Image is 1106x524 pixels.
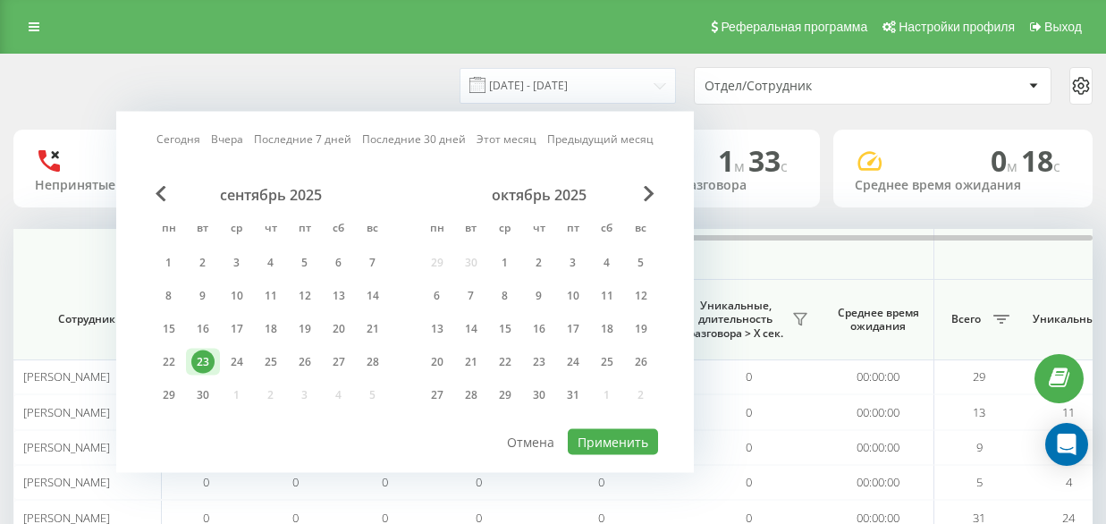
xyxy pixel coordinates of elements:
[561,384,585,407] div: 31
[382,474,388,490] span: 0
[528,284,551,308] div: 9
[325,216,352,243] abbr: суббота
[734,156,748,176] span: м
[259,317,283,341] div: 18
[498,429,565,455] button: Отмена
[823,359,934,394] td: 00:00:00
[186,316,220,342] div: вт 16 сент. 2025 г.
[973,368,985,385] span: 29
[476,474,482,490] span: 0
[322,283,356,309] div: сб 13 сент. 2025 г.
[426,351,449,374] div: 20
[836,306,920,334] span: Среднее время ожидания
[152,382,186,409] div: пн 29 сент. 2025 г.
[157,317,181,341] div: 15
[220,283,254,309] div: ср 10 сент. 2025 г.
[1021,141,1060,180] span: 18
[327,317,350,341] div: 20
[556,316,590,342] div: пт 17 окт. 2025 г.
[943,312,988,326] span: Всего
[254,249,288,276] div: чт 4 сент. 2025 г.
[718,141,748,180] span: 1
[526,216,553,243] abbr: четверг
[362,131,466,148] a: Последние 30 дней
[254,131,351,148] a: Последние 7 дней
[1007,156,1021,176] span: м
[528,317,551,341] div: 16
[186,283,220,309] div: вт 9 сент. 2025 г.
[705,79,918,94] div: Отдел/Сотрудник
[224,216,250,243] abbr: среда
[477,131,536,148] a: Этот месяц
[191,351,215,374] div: 23
[1044,20,1082,34] span: Выход
[556,349,590,376] div: пт 24 окт. 2025 г.
[156,131,200,148] a: Сегодня
[327,284,350,308] div: 13
[327,351,350,374] div: 27
[628,216,654,243] abbr: воскресенье
[899,20,1015,34] span: Настройки профиля
[460,284,483,308] div: 7
[624,316,658,342] div: вс 19 окт. 2025 г.
[259,284,283,308] div: 11
[191,251,215,275] div: 2
[293,351,317,374] div: 26
[225,317,249,341] div: 17
[644,186,654,202] span: Next Month
[823,394,934,429] td: 00:00:00
[1062,404,1075,420] span: 11
[454,349,488,376] div: вт 21 окт. 2025 г.
[327,251,350,275] div: 6
[522,249,556,276] div: чт 2 окт. 2025 г.
[186,382,220,409] div: вт 30 сент. 2025 г.
[494,251,517,275] div: 1
[488,249,522,276] div: ср 1 окт. 2025 г.
[746,368,752,385] span: 0
[254,283,288,309] div: чт 11 сент. 2025 г.
[254,349,288,376] div: чт 25 сент. 2025 г.
[1045,423,1088,466] div: Open Intercom Messenger
[157,284,181,308] div: 8
[191,317,215,341] div: 16
[556,382,590,409] div: пт 31 окт. 2025 г.
[191,284,215,308] div: 9
[746,404,752,420] span: 0
[288,349,322,376] div: пт 26 сент. 2025 г.
[590,283,624,309] div: сб 11 окт. 2025 г.
[23,404,110,420] span: [PERSON_NAME]
[595,251,619,275] div: 4
[225,351,249,374] div: 24
[488,382,522,409] div: ср 29 окт. 2025 г.
[152,283,186,309] div: пн 8 сент. 2025 г.
[976,439,983,455] span: 9
[460,351,483,374] div: 21
[528,251,551,275] div: 2
[547,131,654,148] a: Предыдущий месяц
[528,351,551,374] div: 23
[624,349,658,376] div: вс 26 окт. 2025 г.
[594,216,621,243] abbr: суббота
[220,249,254,276] div: ср 3 сент. 2025 г.
[522,283,556,309] div: чт 9 окт. 2025 г.
[420,349,454,376] div: пн 20 окт. 2025 г.
[186,349,220,376] div: вт 23 сент. 2025 г.
[29,312,145,326] span: Сотрудник
[629,251,653,275] div: 5
[156,186,166,202] span: Previous Month
[288,283,322,309] div: пт 12 сент. 2025 г.
[292,474,299,490] span: 0
[624,283,658,309] div: вс 12 окт. 2025 г.
[211,131,243,148] a: Вчера
[259,251,283,275] div: 4
[359,216,386,243] abbr: воскресенье
[556,249,590,276] div: пт 3 окт. 2025 г.
[356,349,390,376] div: вс 28 сент. 2025 г.
[1053,156,1060,176] span: c
[568,429,658,455] button: Применить
[855,178,1072,193] div: Среднее время ожидания
[595,317,619,341] div: 18
[556,283,590,309] div: пт 10 окт. 2025 г.
[156,216,182,243] abbr: понедельник
[561,284,585,308] div: 10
